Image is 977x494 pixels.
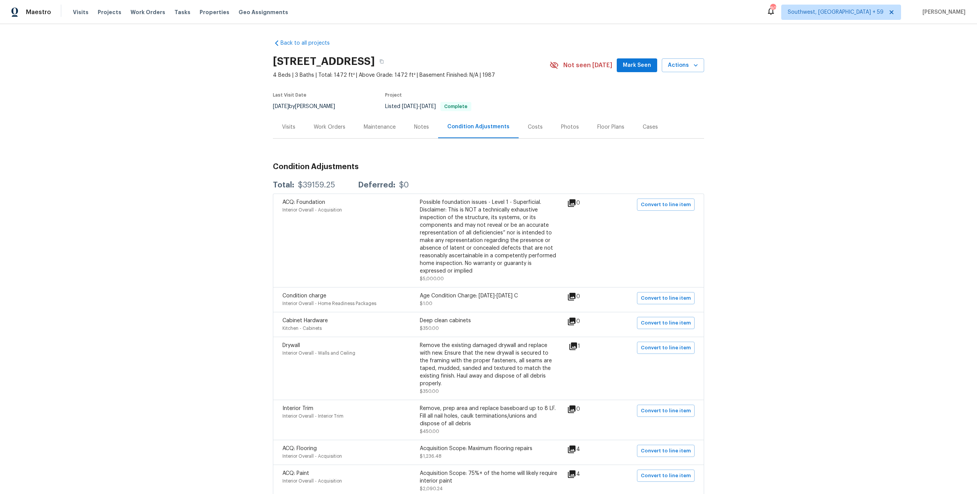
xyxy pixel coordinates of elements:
span: Listed [385,104,471,109]
div: Remove the existing damaged drywall and replace with new. Ensure that the new drywall is secured ... [420,342,557,387]
span: Projects [98,8,121,16]
span: Properties [200,8,229,16]
span: Work Orders [131,8,165,16]
button: Convert to line item [637,292,695,304]
div: Remove, prep area and replace baseboard up to 8 LF. Fill all nail holes, caulk terminations/union... [420,405,557,428]
div: 0 [567,317,605,326]
span: $1,236.48 [420,454,442,458]
span: Interior Overall - Acquisition [282,454,342,458]
span: Convert to line item [641,471,691,480]
div: Possible foundation issues - Level 1 - Superficial. Disclaimer: This is NOT a technically exhaust... [420,199,557,275]
div: Photos [561,123,579,131]
span: $5,000.00 [420,276,444,281]
span: Interior Overall - Acquisition [282,479,342,483]
span: Not seen [DATE] [563,61,612,69]
span: Tasks [174,10,190,15]
div: Acquisition Scope: Maximum flooring repairs [420,445,557,452]
span: [PERSON_NAME] [919,8,966,16]
span: ACQ: Flooring [282,446,317,451]
div: 4 [567,445,605,454]
span: Mark Seen [623,61,651,70]
span: Visits [73,8,89,16]
button: Convert to line item [637,405,695,417]
span: Cabinet Hardware [282,318,328,323]
button: Convert to line item [637,470,695,482]
div: Cases [643,123,658,131]
div: Deferred: [358,181,395,189]
div: Maintenance [364,123,396,131]
span: Convert to line item [641,319,691,328]
div: $0 [399,181,409,189]
span: Interior Trim [282,406,313,411]
span: Southwest, [GEOGRAPHIC_DATA] + 59 [788,8,883,16]
span: ACQ: Foundation [282,200,325,205]
span: $2,090.24 [420,486,443,491]
div: Condition Adjustments [447,123,509,131]
div: Age Condition Charge: [DATE]-[DATE] C [420,292,557,300]
div: 809 [770,5,775,12]
span: Interior Overall - Interior Trim [282,414,343,418]
button: Actions [662,58,704,73]
div: 1 [569,342,605,351]
button: Convert to line item [637,317,695,329]
span: Convert to line item [641,200,691,209]
span: Drywall [282,343,300,348]
div: $39159.25 [298,181,335,189]
span: - [402,104,436,109]
button: Convert to line item [637,342,695,354]
div: Notes [414,123,429,131]
span: [DATE] [420,104,436,109]
div: Work Orders [314,123,345,131]
span: Geo Assignments [239,8,288,16]
h3: Condition Adjustments [273,163,704,171]
button: Mark Seen [617,58,657,73]
span: $1.00 [420,301,432,306]
span: $350.00 [420,326,439,331]
div: Acquisition Scope: 75%+ of the home will likely require interior paint [420,470,557,485]
span: [DATE] [273,104,289,109]
h2: [STREET_ADDRESS] [273,58,375,65]
span: Complete [441,104,471,109]
span: Convert to line item [641,407,691,415]
span: Interior Overall - Acquisition [282,208,342,212]
span: Condition charge [282,293,326,299]
span: Convert to line item [641,344,691,352]
span: Maestro [26,8,51,16]
span: Interior Overall - Home Readiness Packages [282,301,376,306]
span: Convert to line item [641,294,691,303]
span: Convert to line item [641,447,691,455]
div: 0 [567,199,605,208]
div: Costs [528,123,543,131]
span: $350.00 [420,389,439,394]
span: Interior Overall - Walls and Ceiling [282,351,355,355]
span: Actions [668,61,698,70]
span: 4 Beds | 3 Baths | Total: 1472 ft² | Above Grade: 1472 ft² | Basement Finished: N/A | 1987 [273,71,550,79]
span: $450.00 [420,429,439,434]
div: Total: [273,181,294,189]
div: Visits [282,123,295,131]
div: by [PERSON_NAME] [273,102,344,111]
span: Kitchen - Cabinets [282,326,322,331]
span: Project [385,93,402,97]
span: [DATE] [402,104,418,109]
div: Deep clean cabinets [420,317,557,324]
div: 0 [567,292,605,301]
div: 0 [567,405,605,414]
span: ACQ: Paint [282,471,309,476]
div: 4 [567,470,605,479]
button: Copy Address [375,55,389,68]
a: Back to all projects [273,39,346,47]
div: Floor Plans [597,123,624,131]
button: Convert to line item [637,445,695,457]
span: Last Visit Date [273,93,306,97]
button: Convert to line item [637,199,695,211]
